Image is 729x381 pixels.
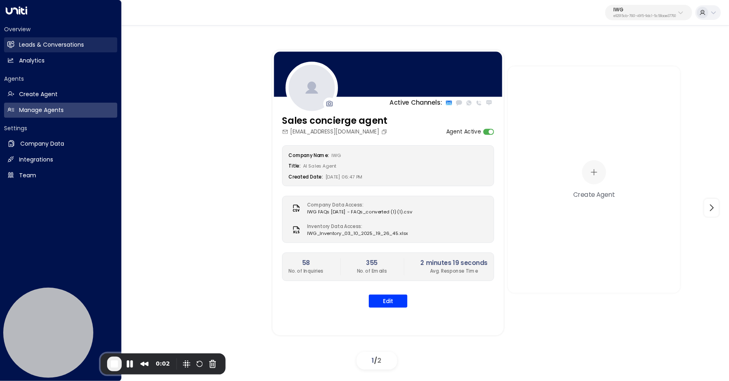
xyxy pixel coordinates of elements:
[331,152,341,158] span: IWG
[4,53,117,68] a: Analytics
[282,127,389,136] div: [EMAIL_ADDRESS][DOMAIN_NAME]
[307,223,404,230] label: Inventory Data Access:
[19,171,36,180] h2: Team
[573,190,615,199] div: Create Agent
[307,230,408,237] span: IWG_Inventory_03_10_2025_19_26_45.xlsx
[378,356,382,365] span: 2
[4,103,117,118] a: Manage Agents
[289,267,324,274] p: No. of Inquiries
[4,124,117,132] h2: Settings
[19,56,45,65] h2: Analytics
[613,7,676,12] p: IWG
[613,15,676,18] p: e92915cb-7661-49f5-9dc1-5c58aae37760
[4,87,117,102] a: Create Agent
[19,90,58,99] h2: Create Agent
[19,155,53,164] h2: Integrations
[4,25,117,33] h2: Overview
[20,140,64,148] h2: Company Data
[369,295,407,308] button: Edit
[289,258,324,268] h2: 58
[282,114,389,127] h3: Sales concierge agent
[289,163,301,169] label: Title:
[19,106,64,114] h2: Manage Agents
[325,173,362,180] span: [DATE] 06:47 PM
[420,267,487,274] p: Avg. Response Time
[303,163,337,169] span: AI Sales Agent
[19,41,84,49] h2: Leads & Conversations
[446,127,481,136] label: Agent Active
[307,202,409,209] label: Company Data Access:
[357,352,397,370] div: /
[357,267,387,274] p: No. of Emails
[307,209,412,215] span: IWG FAQs [DATE] - FAQs_converted (1) (1).csv
[4,37,117,52] a: Leads & Conversations
[381,129,389,135] button: Copy
[289,152,329,158] label: Company Name:
[289,173,323,180] label: Created Date:
[4,152,117,167] a: Integrations
[420,258,487,268] h2: 2 minutes 19 seconds
[372,356,374,365] span: 1
[605,5,692,20] button: IWGe92915cb-7661-49f5-9dc1-5c58aae37760
[4,136,117,151] a: Company Data
[357,258,387,268] h2: 355
[4,75,117,83] h2: Agents
[4,168,117,183] a: Team
[389,98,442,108] p: Active Channels:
